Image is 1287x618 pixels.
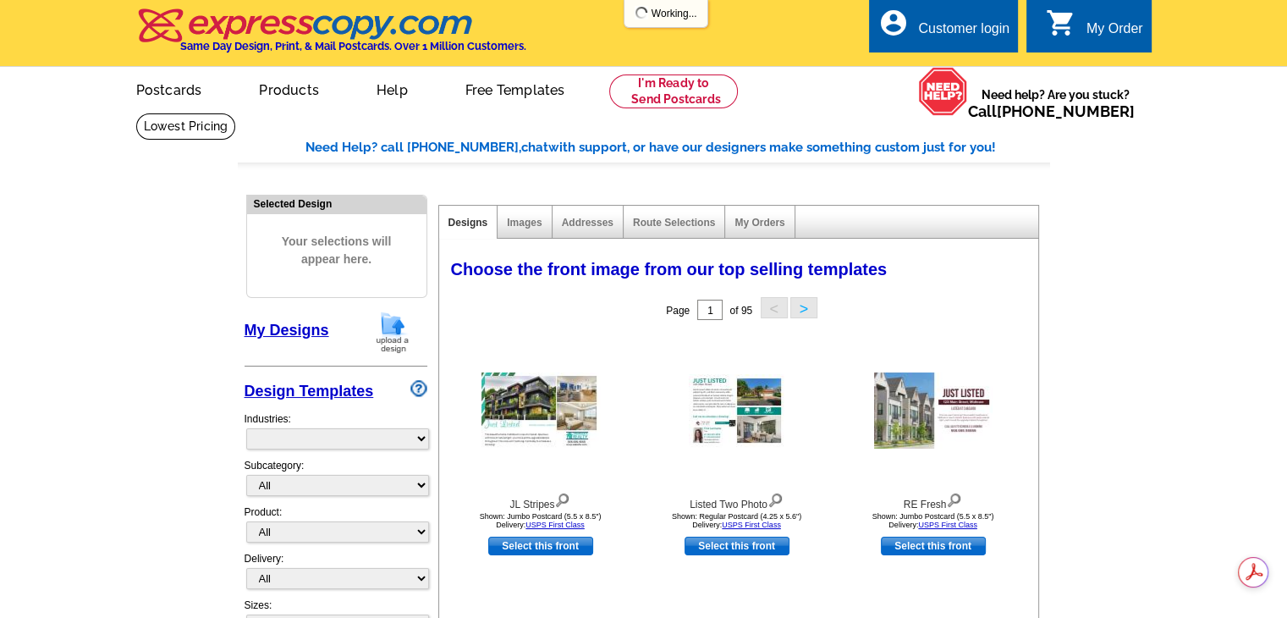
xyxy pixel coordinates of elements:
a: Postcards [109,69,229,108]
div: Product: [245,505,427,551]
div: Shown: Regular Postcard (4.25 x 5.6") Delivery: [644,512,830,529]
i: account_circle [877,8,908,38]
div: Listed Two Photo [644,489,830,512]
a: use this design [488,537,593,555]
img: design-wizard-help-icon.png [410,380,427,397]
a: Design Templates [245,383,374,400]
img: JL Stripes [481,372,600,449]
a: Route Selections [633,217,715,229]
a: shopping_cart My Order [1046,19,1143,40]
button: > [790,297,817,318]
div: My Order [1086,21,1143,45]
a: Addresses [562,217,613,229]
div: Subcategory: [245,458,427,505]
i: shopping_cart [1046,8,1076,38]
div: Shown: Jumbo Postcard (5.5 x 8.5") Delivery: [448,512,634,529]
span: Your selections will appear here. [260,216,414,285]
a: Products [232,69,346,108]
a: use this design [685,537,789,555]
div: RE Fresh [840,489,1026,512]
img: loading... [635,6,648,19]
img: view design details [946,489,962,508]
div: Industries: [245,403,427,458]
a: account_circle Customer login [877,19,1009,40]
a: USPS First Class [525,521,585,529]
h4: Same Day Design, Print, & Mail Postcards. Over 1 Million Customers. [180,40,526,52]
a: [PHONE_NUMBER] [997,102,1135,120]
a: use this design [881,537,986,555]
img: upload-design [371,311,415,354]
span: of 95 [729,305,752,317]
span: Need help? Are you stuck? [968,86,1143,120]
a: My Orders [734,217,784,229]
img: help [918,67,968,116]
a: USPS First Class [918,521,977,529]
img: RE Fresh [874,372,993,449]
div: JL Stripes [448,489,634,512]
div: Shown: Jumbo Postcard (5.5 x 8.5") Delivery: [840,512,1026,529]
a: Free Templates [438,69,592,108]
div: Customer login [918,21,1009,45]
span: Choose the front image from our top selling templates [451,260,888,279]
button: < [761,297,788,318]
span: chat [521,140,548,155]
img: view design details [767,489,784,508]
div: Need Help? call [PHONE_NUMBER], with support, or have our designers make something custom just fo... [305,138,1050,157]
img: Listed Two Photo [689,374,785,447]
div: Selected Design [247,196,426,212]
a: Images [507,217,542,229]
a: My Designs [245,322,329,339]
a: Same Day Design, Print, & Mail Postcards. Over 1 Million Customers. [136,20,526,52]
div: Delivery: [245,551,427,598]
span: Call [968,102,1135,120]
a: Help [349,69,435,108]
a: Designs [448,217,488,229]
img: view design details [554,489,570,508]
a: USPS First Class [722,521,781,529]
span: Page [666,305,690,317]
